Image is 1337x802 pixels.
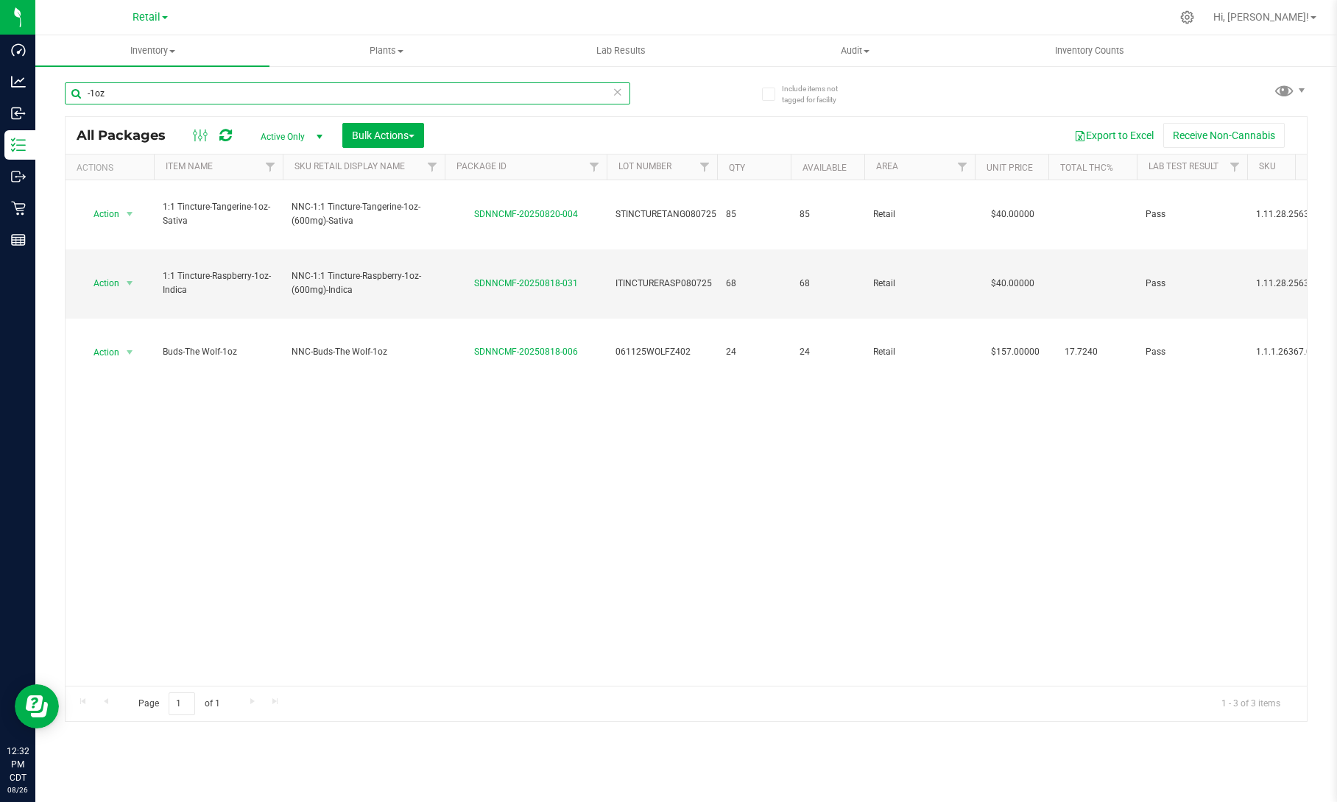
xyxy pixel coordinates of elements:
[126,692,232,715] span: Page of 1
[615,207,716,221] span: STINCTURETANG080725
[876,161,898,171] a: Area
[169,692,195,715] input: 1
[576,44,666,57] span: Lab Results
[80,342,120,363] span: Action
[984,341,1047,363] span: $157.00000
[80,273,120,294] span: Action
[352,129,414,141] span: Bulk Actions
[420,155,445,180] a: Filter
[800,207,856,221] span: 85
[873,207,966,221] span: Retail
[726,207,782,221] span: 85
[80,204,120,224] span: Action
[739,44,972,57] span: Audit
[1146,277,1238,291] span: Pass
[11,169,26,184] inline-svg: Outbound
[35,35,269,66] a: Inventory
[1149,161,1218,171] a: Lab Test Result
[294,161,405,171] a: SKU Retail Display Name
[133,11,160,24] span: Retail
[121,342,139,363] span: select
[456,161,507,171] a: Package ID
[1065,123,1163,148] button: Export to Excel
[1146,207,1238,221] span: Pass
[11,138,26,152] inline-svg: Inventory
[292,200,436,228] span: NNC-1:1 Tincture-Tangerine-1oz-(600mg)-Sativa
[292,269,436,297] span: NNC-1:1 Tincture-Raspberry-1oz-(600mg)-Indica
[873,345,966,359] span: Retail
[802,163,847,173] a: Available
[782,83,856,105] span: Include items not tagged for facility
[258,155,283,180] a: Filter
[1057,341,1105,363] span: 17.7240
[11,74,26,89] inline-svg: Analytics
[973,35,1207,66] a: Inventory Counts
[1163,123,1285,148] button: Receive Non-Cannabis
[474,278,578,288] a: SDNNCMF-20250818-031
[65,82,630,104] input: Search Package ID, Item Name, SKU, Lot or Part Number...
[15,684,59,728] iframe: Resource center
[77,127,180,143] span: All Packages
[270,44,503,57] span: Plants
[11,43,26,57] inline-svg: Dashboard
[11,233,26,247] inline-svg: Reports
[1178,10,1196,24] div: Manage settings
[342,123,424,148] button: Bulk Actions
[1223,155,1247,180] a: Filter
[1259,161,1276,171] a: SKU
[582,155,607,180] a: Filter
[163,345,274,359] span: Buds-The Wolf-1oz
[163,269,274,297] span: 1:1 Tincture-Raspberry-1oz-Indica
[166,161,213,171] a: Item Name
[1060,163,1113,173] a: Total THC%
[693,155,717,180] a: Filter
[1210,692,1292,714] span: 1 - 3 of 3 items
[726,277,782,291] span: 68
[11,201,26,216] inline-svg: Retail
[474,347,578,357] a: SDNNCMF-20250818-006
[613,82,623,102] span: Clear
[800,277,856,291] span: 68
[504,35,738,66] a: Lab Results
[987,163,1033,173] a: Unit Price
[35,44,269,57] span: Inventory
[7,745,29,784] p: 12:32 PM CDT
[984,204,1042,225] span: $40.00000
[474,209,578,219] a: SDNNCMF-20250820-004
[615,277,712,291] span: ITINCTURERASP080725
[7,784,29,795] p: 08/26
[77,163,148,173] div: Actions
[729,163,745,173] a: Qty
[121,204,139,224] span: select
[873,277,966,291] span: Retail
[292,345,436,359] span: NNC-Buds-The Wolf-1oz
[121,273,139,294] span: select
[1146,345,1238,359] span: Pass
[950,155,975,180] a: Filter
[11,106,26,121] inline-svg: Inbound
[1213,11,1309,23] span: Hi, [PERSON_NAME]!
[615,345,708,359] span: 061125WOLFZ402
[800,345,856,359] span: 24
[984,273,1042,294] span: $40.00000
[738,35,973,66] a: Audit
[618,161,671,171] a: Lot Number
[163,200,274,228] span: 1:1 Tincture-Tangerine-1oz-Sativa
[1035,44,1144,57] span: Inventory Counts
[269,35,504,66] a: Plants
[726,345,782,359] span: 24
